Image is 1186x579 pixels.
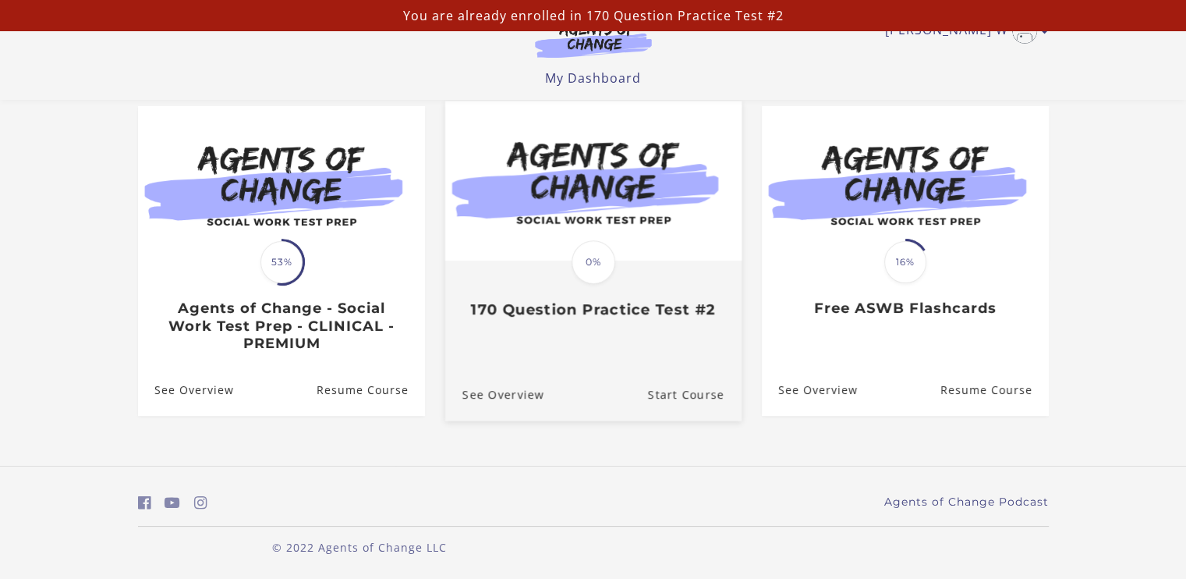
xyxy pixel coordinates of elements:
[138,492,151,514] a: https://www.facebook.com/groups/aswbtestprep (Open in a new window)
[572,240,615,284] span: 0%
[138,496,151,510] i: https://www.facebook.com/groups/aswbtestprep (Open in a new window)
[194,492,207,514] a: https://www.instagram.com/agentsofchangeprep/ (Open in a new window)
[6,6,1180,25] p: You are already enrolled in 170 Question Practice Test #2
[778,300,1032,318] h3: Free ASWB Flashcards
[762,365,858,416] a: Free ASWB Flashcards: See Overview
[885,19,1041,44] a: Toggle menu
[165,496,180,510] i: https://www.youtube.com/c/AgentsofChangeTestPrepbyMeaganMitchell (Open in a new window)
[940,365,1048,416] a: Free ASWB Flashcards: Resume Course
[138,365,234,416] a: Agents of Change - Social Work Test Prep - CLINICAL - PREMIUM: See Overview
[884,241,926,283] span: 16%
[444,368,543,421] a: 170 Question Practice Test #2: See Overview
[647,368,741,421] a: 170 Question Practice Test #2: Resume Course
[316,365,424,416] a: Agents of Change - Social Work Test Prep - CLINICAL - PREMIUM: Resume Course
[519,22,668,58] img: Agents of Change Logo
[194,496,207,510] i: https://www.instagram.com/agentsofchangeprep/ (Open in a new window)
[260,241,303,283] span: 53%
[138,539,581,556] p: © 2022 Agents of Change LLC
[545,69,641,87] a: My Dashboard
[884,494,1049,510] a: Agents of Change Podcast
[154,300,408,353] h3: Agents of Change - Social Work Test Prep - CLINICAL - PREMIUM
[462,301,724,319] h3: 170 Question Practice Test #2
[165,492,180,514] a: https://www.youtube.com/c/AgentsofChangeTestPrepbyMeaganMitchell (Open in a new window)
